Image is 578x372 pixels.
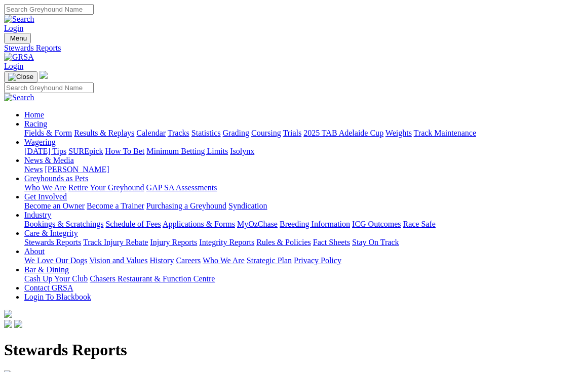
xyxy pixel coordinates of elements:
a: Become a Trainer [87,201,144,210]
a: Who We Are [24,183,66,192]
div: Greyhounds as Pets [24,183,574,192]
div: Industry [24,220,574,229]
a: Home [24,110,44,119]
a: Privacy Policy [294,256,341,265]
a: Coursing [251,129,281,137]
a: 2025 TAB Adelaide Cup [303,129,383,137]
a: [PERSON_NAME] [45,165,109,174]
a: Strategic Plan [247,256,292,265]
a: News & Media [24,156,74,164]
a: About [24,247,45,256]
a: History [149,256,174,265]
div: Care & Integrity [24,238,574,247]
a: Retire Your Greyhound [68,183,144,192]
a: Login To Blackbook [24,293,91,301]
a: Login [4,24,23,32]
img: facebook.svg [4,320,12,328]
a: GAP SA Assessments [146,183,217,192]
a: Injury Reports [150,238,197,246]
div: Get Involved [24,201,574,211]
a: Grading [223,129,249,137]
a: Care & Integrity [24,229,78,237]
img: Search [4,15,34,24]
a: Race Safe [403,220,435,228]
img: twitter.svg [14,320,22,328]
a: Breeding Information [280,220,350,228]
a: Contact GRSA [24,283,73,292]
img: GRSA [4,53,34,62]
a: Racing [24,119,47,128]
h1: Stewards Reports [4,341,574,359]
a: [DATE] Tips [24,147,66,155]
a: Fields & Form [24,129,72,137]
span: Menu [10,34,27,42]
a: Syndication [228,201,267,210]
a: Vision and Values [89,256,147,265]
a: News [24,165,43,174]
a: Statistics [191,129,221,137]
a: Careers [176,256,201,265]
div: About [24,256,574,265]
a: Stay On Track [352,238,399,246]
a: Become an Owner [24,201,85,210]
a: Industry [24,211,51,219]
a: Fact Sheets [313,238,350,246]
a: Track Injury Rebate [83,238,148,246]
div: Bar & Dining [24,274,574,283]
button: Toggle navigation [4,33,31,44]
a: Trials [283,129,301,137]
a: Minimum Betting Limits [146,147,228,155]
a: Applications & Forms [163,220,235,228]
a: Bar & Dining [24,265,69,274]
a: Purchasing a Greyhound [146,201,226,210]
a: Schedule of Fees [105,220,161,228]
a: ICG Outcomes [352,220,401,228]
a: SUREpick [68,147,103,155]
a: Get Involved [24,192,67,201]
a: Weights [386,129,412,137]
input: Search [4,82,94,93]
a: How To Bet [105,147,145,155]
button: Toggle navigation [4,71,37,82]
a: Rules & Policies [256,238,311,246]
a: Results & Replays [74,129,134,137]
input: Search [4,4,94,15]
a: Who We Are [203,256,245,265]
a: Integrity Reports [199,238,254,246]
a: MyOzChase [237,220,278,228]
a: Stewards Reports [24,238,81,246]
img: logo-grsa-white.png [4,310,12,318]
a: Stewards Reports [4,44,574,53]
a: Wagering [24,138,56,146]
div: Racing [24,129,574,138]
a: We Love Our Dogs [24,256,87,265]
a: Isolynx [230,147,254,155]
a: Calendar [136,129,166,137]
img: Close [8,73,33,81]
a: Bookings & Scratchings [24,220,103,228]
a: Login [4,62,23,70]
a: Greyhounds as Pets [24,174,88,183]
a: Track Maintenance [414,129,476,137]
div: News & Media [24,165,574,174]
a: Tracks [168,129,189,137]
a: Chasers Restaurant & Function Centre [90,274,215,283]
a: Cash Up Your Club [24,274,88,283]
div: Wagering [24,147,574,156]
img: Search [4,93,34,102]
img: logo-grsa-white.png [40,71,48,79]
